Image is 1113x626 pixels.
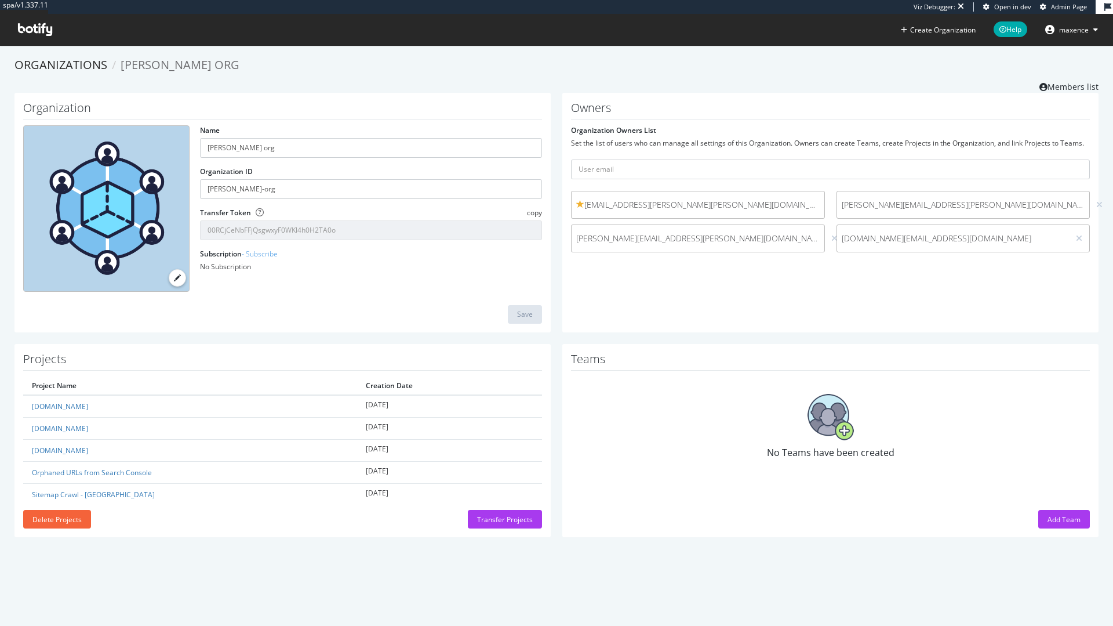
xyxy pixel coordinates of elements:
[1038,510,1090,529] button: Add Team
[468,510,542,529] button: Transfer Projects
[32,446,88,455] a: [DOMAIN_NAME]
[23,353,542,371] h1: Projects
[23,510,91,529] button: Delete Projects
[200,262,542,272] div: No Subscription
[14,57,107,73] a: Organizations
[842,233,1065,244] span: [DOMAIN_NAME][EMAIL_ADDRESS][DOMAIN_NAME]
[121,57,239,73] span: [PERSON_NAME] org
[200,125,220,135] label: Name
[200,249,278,259] label: Subscription
[357,377,542,395] th: Creation Date
[200,167,253,176] label: Organization ID
[1059,25,1089,35] span: maxence
[32,424,88,433] a: [DOMAIN_NAME]
[1039,78,1099,93] a: Members list
[468,515,542,524] a: Transfer Projects
[23,102,542,120] h1: Organization
[32,515,82,524] div: Delete Projects
[357,395,542,418] td: [DATE]
[842,199,1085,211] span: [PERSON_NAME][EMAIL_ADDRESS][PERSON_NAME][DOMAIN_NAME]
[983,2,1031,12] a: Open in dev
[32,490,155,500] a: Sitemap Crawl - [GEOGRAPHIC_DATA]
[571,138,1090,148] div: Set the list of users who can manage all settings of this Organization. Owners can create Teams, ...
[571,125,656,135] label: Organization Owners List
[994,2,1031,11] span: Open in dev
[14,57,1099,74] ol: breadcrumbs
[994,21,1027,37] span: Help
[357,439,542,461] td: [DATE]
[576,233,820,244] span: [PERSON_NAME][EMAIL_ADDRESS][PERSON_NAME][DOMAIN_NAME]
[242,249,278,259] a: - Subscribe
[357,462,542,484] td: [DATE]
[571,353,1090,371] h1: Teams
[1040,2,1087,12] a: Admin Page
[23,515,91,524] a: Delete Projects
[477,515,533,524] div: Transfer Projects
[1047,515,1081,524] div: Add Team
[1036,20,1107,39] button: maxence
[200,208,251,218] label: Transfer Token
[571,102,1090,120] h1: Owners
[1038,515,1090,524] a: Add Team
[1051,2,1087,11] span: Admin Page
[200,138,542,158] input: name
[200,179,542,199] input: Organization ID
[357,417,542,439] td: [DATE]
[517,309,533,319] div: Save
[767,446,894,459] span: No Teams have been created
[900,24,976,35] button: Create Organization
[576,199,820,211] span: [EMAIL_ADDRESS][PERSON_NAME][PERSON_NAME][DOMAIN_NAME]
[527,208,542,218] span: copy
[32,468,152,477] a: Orphaned URLs from Search Console
[808,394,854,440] img: No Teams have been created
[508,305,542,324] button: Save
[571,160,1090,179] input: User email
[357,484,542,506] td: [DATE]
[914,2,955,12] div: Viz Debugger:
[23,377,357,395] th: Project Name
[32,401,88,411] a: [DOMAIN_NAME]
